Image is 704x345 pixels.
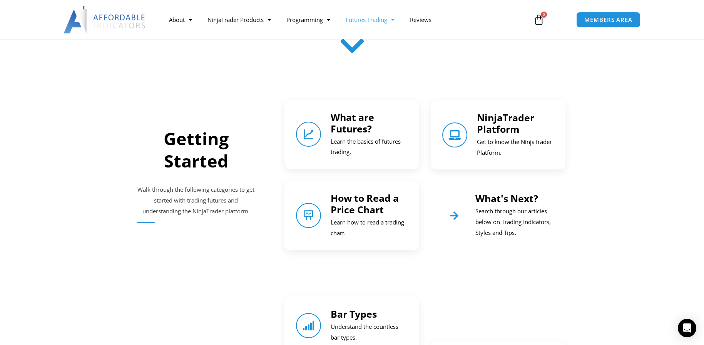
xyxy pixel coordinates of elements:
a: Reviews [402,11,439,28]
a: NinjaTrader Platform [442,122,467,147]
nav: Menu [161,11,525,28]
div: Open Intercom Messenger [678,319,696,337]
h2: Getting Started [137,127,256,172]
p: Walk through the following categories to get started with trading futures and understanding the N... [137,184,256,217]
a: NinjaTrader Products [200,11,279,28]
p: Understand the countless bar types. [331,322,408,343]
span: 0 [541,12,547,18]
a: What are Futures? [331,111,374,135]
a: What are Futures? [296,122,321,147]
p: Search through our articles below on Trading Indicators, Styles and Tips. [475,206,554,238]
p: Learn how to read a trading chart. [331,217,408,239]
a: Bar Types [331,307,377,320]
a: How to Read a Price Chart [331,191,399,216]
span: MEMBERS AREA [584,17,632,23]
a: 0 [522,8,556,31]
a: NinjaTrader Platform [477,111,534,136]
a: Programming [279,11,338,28]
p: Learn the basics of futures trading. [331,136,408,158]
a: What's Next? [442,204,466,227]
a: MEMBERS AREA [576,12,640,28]
a: Futures Trading [338,11,402,28]
p: Get to know the NinjaTrader Platform. [477,137,554,158]
a: Bar Types [296,313,321,338]
img: LogoAI | Affordable Indicators – NinjaTrader [64,6,146,33]
a: About [161,11,200,28]
a: How to Read a Price Chart [296,203,321,228]
a: What's Next? [475,192,538,205]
